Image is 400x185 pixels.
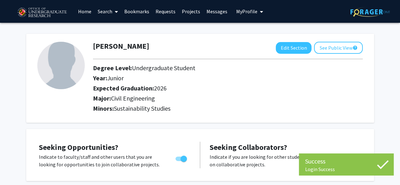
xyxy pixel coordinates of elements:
a: Projects [179,0,203,22]
span: Sustainability Studies [114,104,170,112]
mat-icon: help [352,44,357,52]
h2: Year: [93,74,319,82]
h2: Expected Graduation: [93,84,319,92]
p: Indicate to faculty/staff and other users that you are looking for opportunities to join collabor... [39,153,163,168]
button: Edit Section [276,42,311,54]
a: Requests [152,0,179,22]
a: Home [75,0,95,22]
h2: Degree Level: [93,64,319,72]
p: Indicate if you are looking for other students to join you on collaborative projects. [210,153,335,168]
img: University of Maryland Logo [15,5,69,21]
h2: Major: [93,95,363,102]
div: Success [305,157,387,166]
button: See Public View [314,42,363,54]
a: Bookmarks [121,0,152,22]
span: Seeking Collaborators? [210,142,287,152]
iframe: Chat [5,157,27,180]
div: Toggle [344,153,361,163]
div: Toggle [173,153,190,163]
a: Search [95,0,121,22]
span: My Profile [236,8,257,15]
span: Seeking Opportunities? [39,142,118,152]
span: Civil Engineering [111,94,155,102]
img: ForagerOne Logo [350,7,390,17]
img: Profile Picture [37,42,85,89]
h2: Minors: [93,105,363,112]
span: Junior [107,74,124,82]
span: Undergraduate Student [132,64,195,72]
div: Login Success [305,166,387,172]
a: Messages [203,0,231,22]
h1: [PERSON_NAME] [93,42,149,51]
span: 2026 [154,84,167,92]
